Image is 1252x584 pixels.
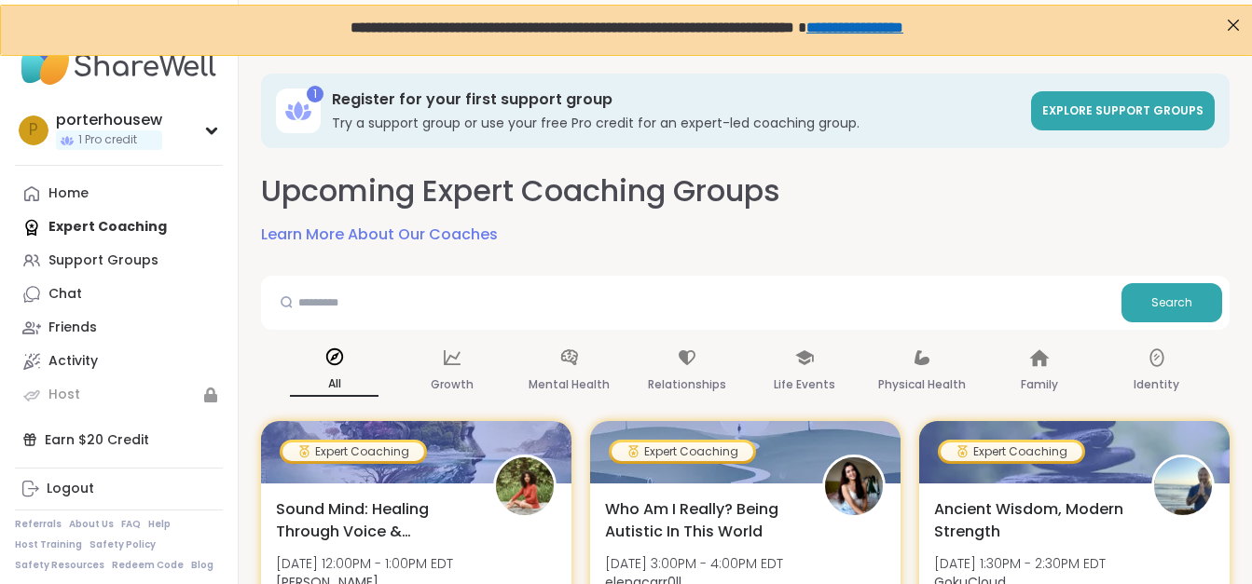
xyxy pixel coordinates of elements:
div: Host [48,386,80,404]
button: Search [1121,283,1222,322]
a: Blog [191,559,213,572]
span: Explore support groups [1042,102,1204,118]
div: Expert Coaching [941,442,1082,461]
div: Expert Coaching [612,442,753,461]
a: Friends [15,311,223,345]
a: Home [15,177,223,211]
div: Activity [48,352,98,371]
p: All [290,373,378,397]
div: Close Step [1220,7,1245,32]
span: 1 Pro credit [78,132,137,148]
a: Referrals [15,518,62,531]
p: Identity [1134,373,1179,396]
a: Redeem Code [112,559,184,572]
div: porterhousew [56,110,162,130]
a: Logout [15,472,223,506]
a: Safety Resources [15,559,104,572]
a: Learn More About Our Coaches [261,224,498,246]
a: Host [15,378,223,412]
p: Life Events [774,373,835,396]
p: Physical Health [878,373,966,396]
a: Explore support groups [1031,91,1215,130]
a: Activity [15,345,223,378]
img: elenacarr0ll [825,457,883,515]
img: Joana_Ayala [496,457,554,515]
img: ShareWell Nav Logo [15,30,223,95]
a: Host Training [15,538,82,551]
h3: Register for your first support group [332,89,1020,110]
a: Safety Policy [89,538,156,551]
h3: Try a support group or use your free Pro credit for an expert-led coaching group. [332,114,1020,132]
div: 1 [307,86,323,102]
span: [DATE] 1:30PM - 2:30PM EDT [934,554,1106,573]
a: FAQ [121,518,141,531]
p: Relationships [648,373,726,396]
div: Support Groups [48,251,158,270]
p: Mental Health [529,373,610,396]
div: Expert Coaching [282,442,424,461]
img: GokuCloud [1154,457,1212,515]
div: Friends [48,319,97,337]
a: Support Groups [15,244,223,278]
span: Search [1151,294,1192,311]
p: Growth [431,373,474,396]
div: Chat [48,285,82,304]
div: Home [48,184,89,203]
p: Family [1021,373,1058,396]
a: Chat [15,278,223,311]
div: Logout [47,480,94,498]
span: Ancient Wisdom, Modern Strength [934,498,1131,543]
span: Sound Mind: Healing Through Voice & Vibration [276,498,473,543]
span: p [29,118,38,143]
div: Earn $20 Credit [15,423,223,456]
span: [DATE] 12:00PM - 1:00PM EDT [276,554,453,573]
a: Help [148,518,171,531]
span: Who Am I Really? Being Autistic In This World [605,498,802,543]
span: [DATE] 3:00PM - 4:00PM EDT [605,554,783,573]
h2: Upcoming Expert Coaching Groups [261,170,780,212]
a: About Us [69,518,114,531]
